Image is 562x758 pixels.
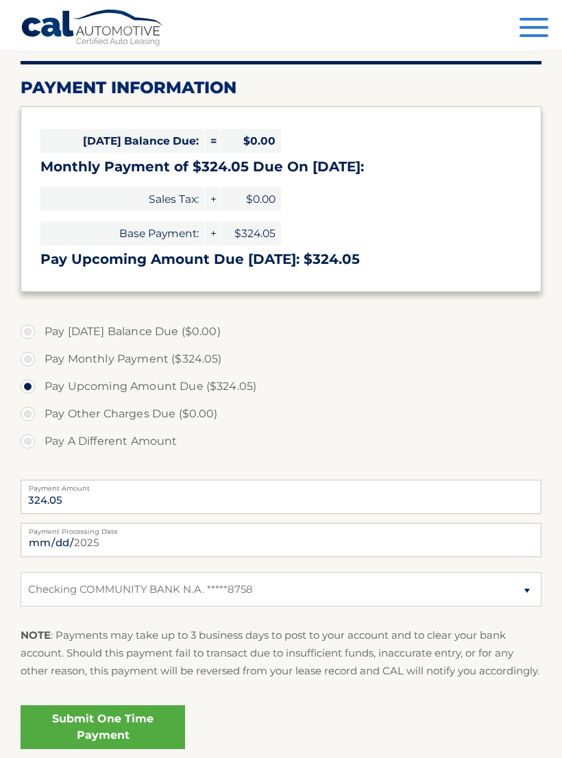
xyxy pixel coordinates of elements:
label: Pay Upcoming Amount Due ($324.05) [21,373,541,400]
span: + [205,187,219,211]
span: Base Payment: [40,221,204,245]
span: + [205,221,219,245]
span: [DATE] Balance Due: [40,129,204,153]
h3: Monthly Payment of $324.05 Due On [DATE]: [40,158,522,175]
label: Pay Other Charges Due ($0.00) [21,400,541,428]
label: Payment Processing Date [21,523,541,534]
a: Submit One Time Payment [21,705,185,749]
span: $324.05 [219,221,281,245]
h2: Payment Information [21,77,541,98]
input: Payment Amount [21,480,541,514]
button: Menu [520,18,548,40]
a: Cal Automotive [21,9,164,49]
h3: Pay Upcoming Amount Due [DATE]: $324.05 [40,251,522,268]
p: : Payments may take up to 3 business days to post to your account and to clear your bank account.... [21,626,541,681]
span: $0.00 [219,187,281,211]
label: Pay Monthly Payment ($324.05) [21,345,541,373]
label: Pay [DATE] Balance Due ($0.00) [21,318,541,345]
label: Payment Amount [21,480,541,491]
strong: NOTE [21,628,51,641]
input: Payment Date [21,523,541,557]
label: Pay A Different Amount [21,428,541,455]
span: $0.00 [219,129,281,153]
span: = [205,129,219,153]
span: Sales Tax: [40,187,204,211]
